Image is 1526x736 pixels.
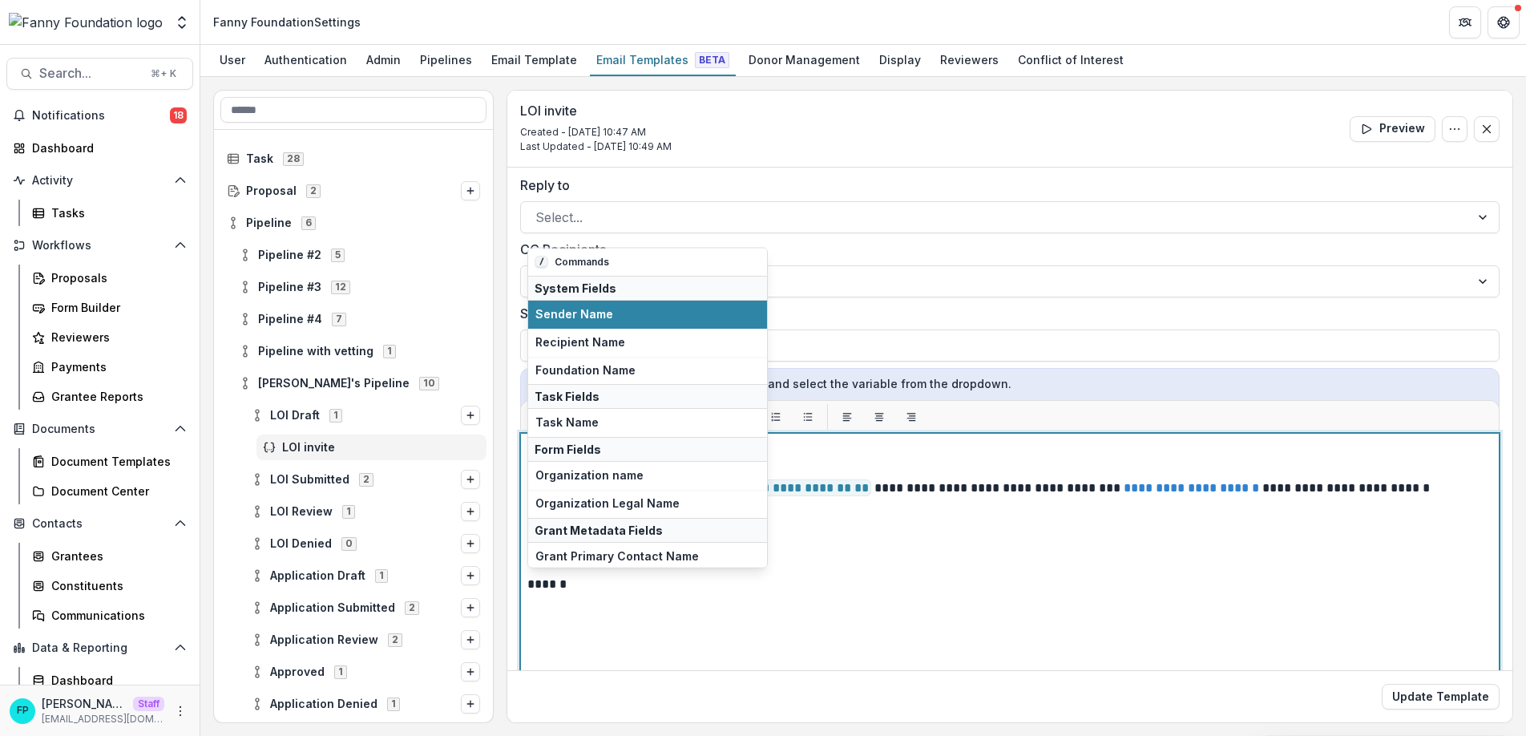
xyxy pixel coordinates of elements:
a: Tasks [26,200,193,226]
p: [EMAIL_ADDRESS][DOMAIN_NAME] [42,712,164,726]
div: Grant Metadata Fields [528,517,767,542]
span: [PERSON_NAME]'s Pipeline [258,377,410,390]
p: Last Updated - [DATE] 10:49 AM [520,140,672,154]
button: Open Activity [6,168,193,193]
div: Fanny Foundation Settings [213,14,361,30]
div: Dashboard [51,672,180,689]
label: Subject [520,304,1490,323]
div: User [213,48,252,71]
span: Task Name [535,416,760,430]
div: ⌘ + K [147,65,180,83]
a: Pipelines [414,45,478,76]
div: LOI Submitted2Options [244,467,486,492]
span: Contacts [32,517,168,531]
a: User [213,45,252,76]
span: Pipeline #3 [258,281,321,294]
a: Conflict of Interest [1011,45,1130,76]
div: Tasks [51,204,180,221]
a: Constituents [26,572,193,599]
a: Authentication [258,45,353,76]
button: Partners [1449,6,1481,38]
span: Search... [39,66,141,81]
a: Email Template [485,45,583,76]
a: Grantees [26,543,193,569]
div: Email Templates [590,48,736,71]
button: Open Data & Reporting [6,635,193,661]
button: Options [1442,116,1467,142]
a: Reviewers [934,45,1005,76]
button: Recipient Name [528,328,767,356]
p: To access system variables, type and select the variable from the dropdown. [531,375,1489,393]
button: More [171,702,190,721]
div: System Fields [528,276,767,301]
span: 0 [341,537,357,550]
button: Align left [834,404,860,430]
span: Recipient Name [535,335,760,349]
span: LOI Denied [270,537,332,551]
span: Approved [270,665,325,679]
button: Options [461,662,480,681]
div: Form Fields [528,437,767,462]
div: Display [873,48,927,71]
span: 1 [387,698,400,710]
span: 5 [331,249,345,261]
button: Align right [898,404,924,430]
span: Notifications [32,109,170,123]
div: Fanny Pinoul [17,706,29,716]
label: CC Recipients [520,240,1490,259]
button: Options [461,694,480,714]
span: Pipeline #4 [258,313,322,326]
button: Options [461,470,480,489]
img: Fanny Foundation logo [9,13,163,32]
div: Grantees [51,548,180,564]
nav: breadcrumb [207,10,367,34]
div: Task28 [220,146,486,172]
div: Pipelines [414,48,478,71]
div: Application Submitted2Options [244,595,486,621]
a: Reviewers [26,324,193,350]
div: Application Draft1Options [244,563,486,588]
a: Dashboard [26,667,193,694]
button: Open entity switcher [171,6,193,38]
span: LOI Review [270,505,333,519]
button: Notifications18 [6,103,193,128]
button: Get Help [1488,6,1520,38]
span: 18 [170,107,187,123]
button: Organization Legal Name [528,489,767,517]
button: Search... [6,58,193,90]
div: [PERSON_NAME]'s Pipeline10 [232,370,486,396]
a: Dashboard [6,135,193,161]
a: Donor Management [742,45,866,76]
kbd: / [535,256,548,269]
span: Organization name [535,469,760,483]
a: Communications [26,602,193,629]
div: Document Center [51,483,180,499]
button: List [763,404,789,430]
span: Workflows [32,239,168,253]
label: Reply to [520,176,1490,195]
span: 1 [334,665,347,678]
a: Email Templates Beta [590,45,736,76]
div: Pipeline #25 [232,242,486,268]
span: 7 [332,313,346,326]
button: Open Workflows [6,233,193,258]
button: Bold [524,404,550,430]
span: LOI invite [282,441,480,455]
a: Proposals [26,265,193,291]
button: Options [461,566,480,585]
span: 28 [283,152,304,165]
div: LOI Review1Options [244,499,486,524]
div: Reviewers [934,48,1005,71]
span: 1 [342,505,355,518]
span: Organization Legal Name [535,496,760,510]
div: Task Fields [528,384,767,409]
span: Beta [695,52,729,68]
button: Open Contacts [6,511,193,536]
div: Email Template [485,48,583,71]
div: LOI invite [256,435,486,460]
p: Staff [133,697,164,711]
p: Commands [555,255,609,269]
span: Application Denied [270,698,377,711]
button: Update Template [1382,684,1500,710]
a: Display [873,45,927,76]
